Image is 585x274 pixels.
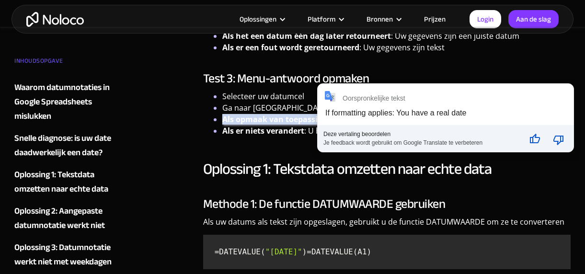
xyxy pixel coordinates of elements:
[203,217,564,227] font: Als uw datums als tekst zijn opgeslagen, gebruikt u de functie DATUMWAARDE om ze te converteren
[14,240,123,269] a: Oplossing 3: Datumnotatie werkt niet met weekdagen
[14,131,123,160] a: Snelle diagnose: is uw date daadwerkelijk een date?
[222,126,304,136] font: Als er niets verandert
[203,67,369,90] font: Test 3: Menu-antwoord opmaken
[304,126,432,136] font: : U hebt tekst die op een datum lijkt
[547,128,570,151] button: Slechte vertaling
[265,247,302,256] span: "[DATE]"
[302,247,307,256] span: )
[215,247,265,256] span: =DATEVALUE(
[14,240,112,270] font: Oplossing 3: Datumnotatie werkt niet met weekdagen
[323,131,520,137] div: Deze vertaling beoordelen
[203,192,446,216] font: Methode 1: De functie DATUMWAARDE gebruiken
[222,103,390,113] font: Ga naar [GEOGRAPHIC_DATA] > Getal > Datum
[207,239,567,265] code: =DATEVALUE(A1)
[14,168,123,196] a: Oplossing 1: Tekstdata omzetten naar echte data
[203,155,492,183] font: Oplossing 1: Tekstdata omzetten naar echte data
[323,137,520,146] div: Je feedback wordt gebruikt om Google Translate te verbeteren
[222,91,304,102] font: Selecteer uw datumcel
[14,80,123,124] a: Waarom datumnotaties in Google Spreadsheets mislukken
[14,80,110,124] font: Waarom datumnotaties in Google Spreadsheets mislukken
[343,94,405,102] div: Oorspronkelijke tekst
[359,42,445,53] font: : Uw gegevens zijn tekst
[222,114,335,125] font: Als opmaak van toepassing is
[325,109,466,117] div: If formatting applies: You have a real date
[222,42,359,53] font: Als er een fout wordt geretourneerd
[14,204,123,233] a: Oplossing 2: Aangepaste datumnotatie werkt niet
[14,130,111,160] font: Snelle diagnose: is uw date daadwerkelijk een date?
[14,167,108,197] font: Oplossing 1: Tekstdata omzetten naar echte data
[14,203,105,233] font: Oplossing 2: Aangepaste datumnotatie werkt niet
[14,55,63,67] font: INHOUDSOPGAVE
[523,128,546,151] button: Goede vertaling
